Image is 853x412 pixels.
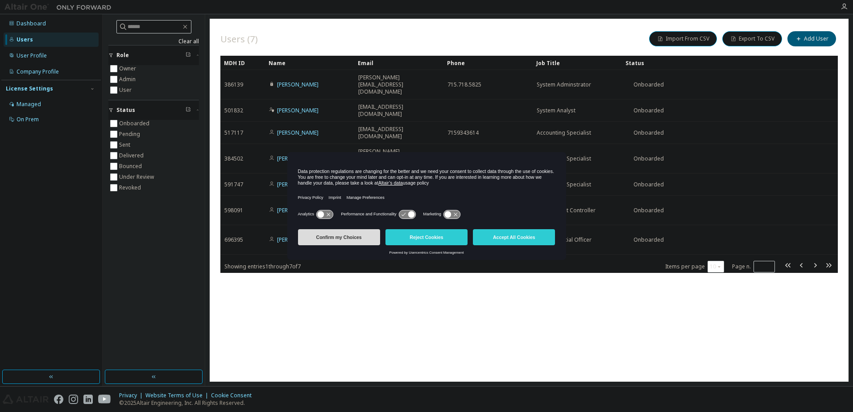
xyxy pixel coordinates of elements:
[54,395,63,404] img: facebook.svg
[17,68,59,75] div: Company Profile
[277,107,319,114] a: [PERSON_NAME]
[211,392,257,399] div: Cookie Consent
[277,181,319,188] a: [PERSON_NAME]
[119,63,138,74] label: Owner
[116,52,129,59] span: Role
[634,181,664,188] span: Onboarded
[537,107,576,114] span: System Analyst
[224,107,243,114] span: 501832
[710,263,722,270] button: 10
[358,56,440,70] div: Email
[224,56,261,70] div: MDH ID
[277,236,319,243] a: [PERSON_NAME]
[634,81,664,88] span: Onboarded
[649,31,717,46] button: Import From CSV
[119,85,133,95] label: User
[634,236,664,243] span: Onboarded
[224,181,243,188] span: 591747
[722,31,782,46] button: Export To CSV
[186,107,191,114] span: Clear filter
[119,182,143,193] label: Revoked
[145,392,211,399] div: Website Terms of Use
[634,129,664,136] span: Onboarded
[119,129,142,140] label: Pending
[17,20,46,27] div: Dashboard
[4,3,116,12] img: Altair One
[358,103,439,118] span: [EMAIL_ADDRESS][DOMAIN_NAME]
[537,81,591,88] span: System Adminstrator
[536,56,618,70] div: Job Title
[98,395,111,404] img: youtube.svg
[3,395,49,404] img: altair_logo.svg
[6,85,53,92] div: License Settings
[665,261,724,272] span: Items per page
[108,38,199,45] a: Clear all
[17,116,39,123] div: On Prem
[634,155,664,162] span: Onboarded
[220,33,258,45] span: Users (7)
[116,107,135,114] span: Status
[224,207,243,214] span: 598091
[119,74,137,85] label: Admin
[119,150,145,161] label: Delivered
[17,52,47,59] div: User Profile
[277,206,319,214] a: [PERSON_NAME]
[108,45,199,65] button: Role
[108,100,199,120] button: Status
[625,56,791,70] div: Status
[358,148,439,169] span: [PERSON_NAME][EMAIL_ADDRESS][DOMAIN_NAME]
[277,129,319,136] a: [PERSON_NAME]
[277,155,319,162] a: [PERSON_NAME]
[119,392,145,399] div: Privacy
[186,52,191,59] span: Clear filter
[358,126,439,140] span: [EMAIL_ADDRESS][DOMAIN_NAME]
[119,140,132,150] label: Sent
[224,155,243,162] span: 384502
[732,261,775,272] span: Page n.
[224,236,243,243] span: 696395
[358,74,439,95] span: [PERSON_NAME][EMAIL_ADDRESS][DOMAIN_NAME]
[447,81,481,88] span: 715.718.5825
[537,129,591,136] span: Accounting Specialist
[224,129,243,136] span: 517117
[224,263,301,270] span: Showing entries 1 through 7 of 7
[17,36,33,43] div: Users
[447,129,479,136] span: 7159343614
[119,399,257,407] p: © 2025 Altair Engineering, Inc. All Rights Reserved.
[224,81,243,88] span: 386139
[119,172,156,182] label: Under Review
[787,31,836,46] button: Add User
[634,206,664,214] span: Onboarded
[277,81,319,88] a: [PERSON_NAME]
[69,395,78,404] img: instagram.svg
[447,56,529,70] div: Phone
[537,207,596,214] span: VP Assistant Controller
[83,395,93,404] img: linkedin.svg
[119,118,151,129] label: Onboarded
[119,161,144,172] label: Bounced
[269,56,351,70] div: Name
[17,101,41,108] div: Managed
[634,107,664,114] span: Onboarded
